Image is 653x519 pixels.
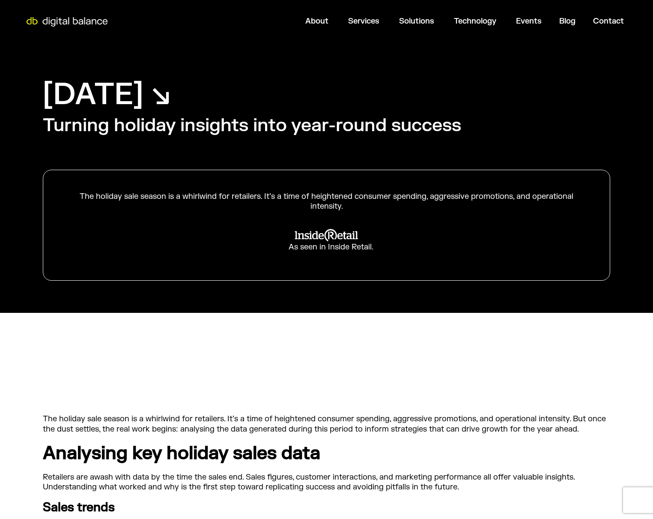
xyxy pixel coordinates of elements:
[113,13,631,30] nav: Menu
[65,192,588,212] div: The holiday sale season is a whirlwind for retailers. It’s a time of heightened consumer spending...
[305,16,328,26] a: About
[113,13,631,30] div: Menu Toggle
[21,17,113,27] img: Digital Balance logo
[43,114,461,138] h2: Turning holiday insights into year-round success
[348,16,379,26] a: Services
[43,500,115,515] strong: Sales trends
[43,442,320,465] strong: Analysing key holiday sales data
[454,16,496,26] a: Technology
[43,414,610,434] p: The holiday sale season is a whirlwind for retailers. It’s a time of heightened consumer spending...
[43,75,171,114] h1: [DATE] ↘︎
[65,222,588,258] a: As seen in Inside Retail.
[516,16,542,26] a: Events
[593,16,624,26] a: Contact
[280,242,373,252] div: As seen in Inside Retail.
[399,16,434,26] a: Solutions
[185,356,468,394] iframe: AudioNative ElevenLabs Player
[559,16,575,26] a: Blog
[43,472,610,492] p: Retailers are awash with data by the time the sales end. Sales figures, customer interactions, an...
